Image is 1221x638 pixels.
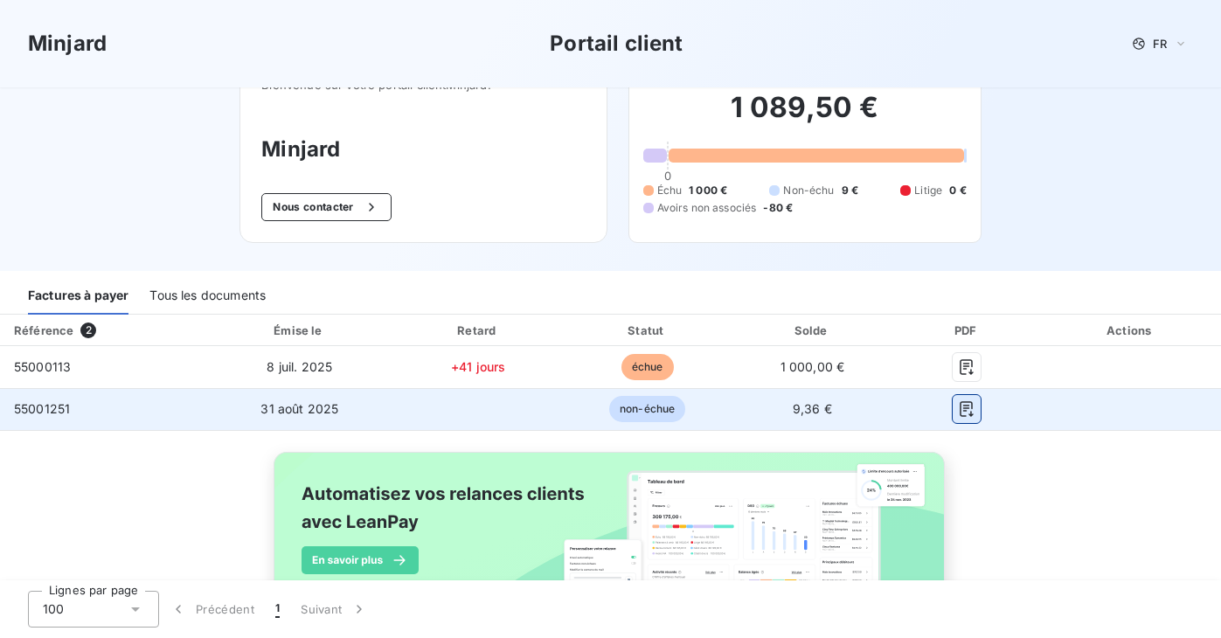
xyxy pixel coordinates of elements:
[267,359,332,374] span: 8 juil. 2025
[14,401,70,416] span: 55001251
[396,322,560,339] div: Retard
[14,359,71,374] span: 55000113
[159,591,265,628] button: Précédent
[265,591,290,628] button: 1
[949,183,966,198] span: 0 €
[689,183,727,198] span: 1 000 €
[657,183,683,198] span: Échu
[567,322,727,339] div: Statut
[261,193,391,221] button: Nous contacter
[763,200,793,216] span: -80 €
[260,401,338,416] span: 31 août 2025
[898,322,1037,339] div: PDF
[1153,37,1167,51] span: FR
[451,359,505,374] span: +41 jours
[210,322,389,339] div: Émise le
[43,600,64,618] span: 100
[80,322,96,338] span: 2
[14,323,73,337] div: Référence
[550,28,683,59] h3: Portail client
[149,278,266,315] div: Tous les documents
[643,90,967,142] h2: 1 089,50 €
[793,401,832,416] span: 9,36 €
[657,200,757,216] span: Avoirs non associés
[783,183,834,198] span: Non-échu
[664,169,671,183] span: 0
[261,134,585,165] h3: Minjard
[290,591,378,628] button: Suivant
[734,322,890,339] div: Solde
[621,354,674,380] span: échue
[275,600,280,618] span: 1
[842,183,858,198] span: 9 €
[28,28,107,59] h3: Minjard
[28,278,128,315] div: Factures à payer
[609,396,685,422] span: non-échue
[914,183,942,198] span: Litige
[1044,322,1218,339] div: Actions
[780,359,845,374] span: 1 000,00 €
